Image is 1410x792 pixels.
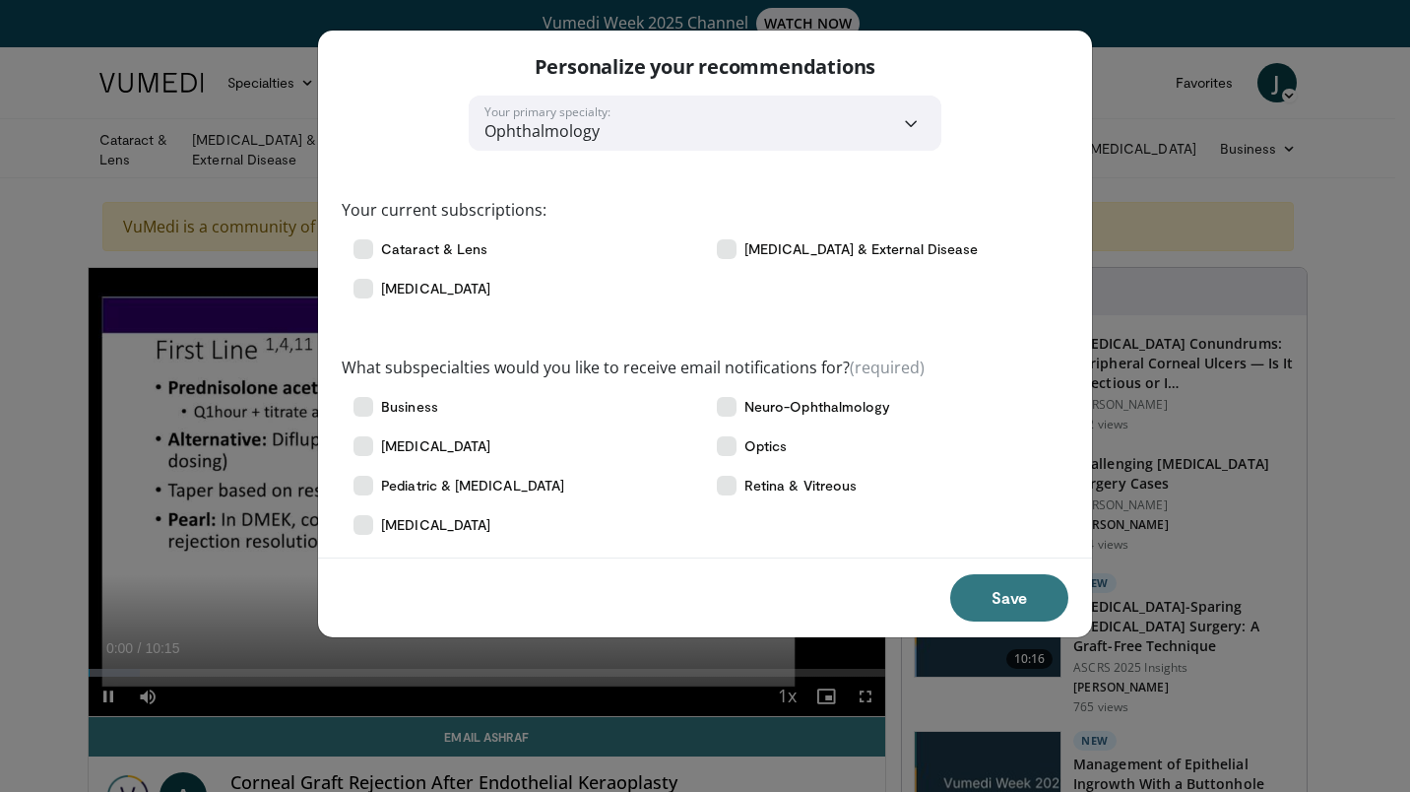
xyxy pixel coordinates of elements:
span: (required) [850,357,925,378]
label: What subspecialties would you like to receive email notifications for? [342,356,925,379]
span: Cataract & Lens [381,239,487,259]
span: Optics [744,436,787,456]
span: Business [381,397,438,417]
span: [MEDICAL_DATA] [381,279,490,298]
label: Your current subscriptions: [342,198,546,222]
span: Retina & Vitreous [744,476,857,495]
p: Personalize your recommendations [535,54,876,80]
span: [MEDICAL_DATA] [381,515,490,535]
span: [MEDICAL_DATA] & External Disease [744,239,978,259]
span: [MEDICAL_DATA] [381,436,490,456]
span: Pediatric & [MEDICAL_DATA] [381,476,564,495]
span: Neuro-Ophthalmology [744,397,890,417]
button: Save [950,574,1068,622]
